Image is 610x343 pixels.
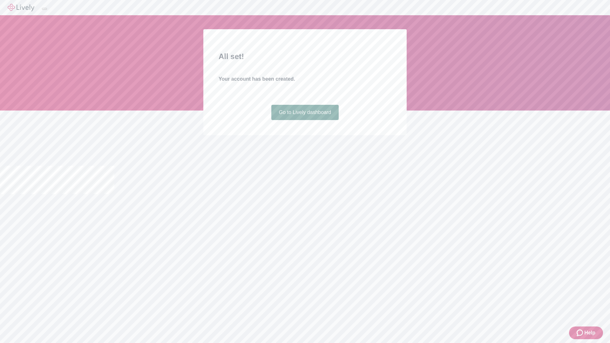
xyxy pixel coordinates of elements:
[577,329,584,337] svg: Zendesk support icon
[8,4,34,11] img: Lively
[219,75,391,83] h4: Your account has been created.
[42,8,47,10] button: Log out
[569,326,603,339] button: Zendesk support iconHelp
[584,329,595,337] span: Help
[219,51,391,62] h2: All set!
[271,105,339,120] a: Go to Lively dashboard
